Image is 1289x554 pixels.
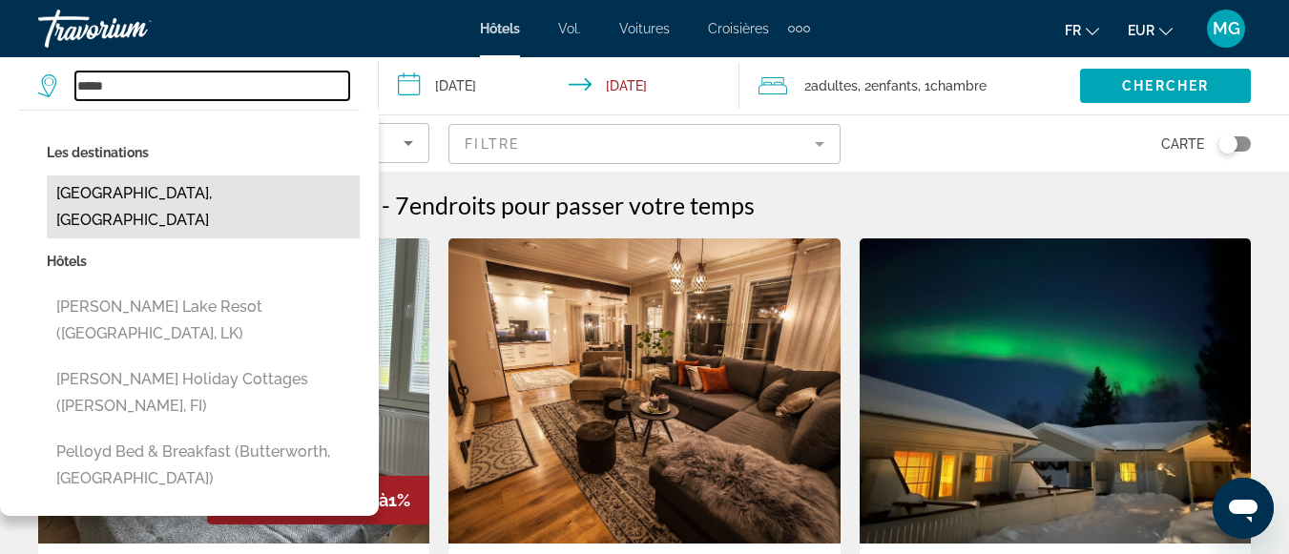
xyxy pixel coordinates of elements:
[1213,18,1240,38] font: MG
[708,21,769,36] a: Croisières
[1128,16,1173,44] button: Changer de devise
[47,248,360,275] p: Hôtels
[1161,131,1204,157] span: Carte
[739,57,1080,114] button: Travelers: 2 adults, 2 children
[804,72,858,99] span: 2
[1080,69,1251,103] button: Chercher
[395,191,755,219] h2: 7
[448,123,840,165] button: Filter
[54,132,413,154] mat-select: Sort by
[38,4,229,53] a: Travorium
[1201,9,1251,49] button: Menu utilisateur
[1065,23,1081,38] font: fr
[382,191,390,219] span: -
[1128,23,1154,38] font: EUR
[47,289,360,352] button: [PERSON_NAME] Lake Resot ([GEOGRAPHIC_DATA], LK)
[871,78,918,93] span: Enfants
[47,361,360,424] button: [PERSON_NAME] Holiday Cottages ([PERSON_NAME], FI)
[619,21,670,36] a: Voitures
[858,72,918,99] span: , 2
[47,139,360,166] p: Les destinations
[1122,78,1209,93] span: Chercher
[480,21,520,36] a: Hôtels
[1204,135,1251,153] button: Toggle map
[811,78,858,93] span: Adultes
[47,434,360,497] button: Pelloyd Bed & Breakfast (Butterworth, [GEOGRAPHIC_DATA])
[788,13,810,44] button: Éléments de navigation supplémentaires
[47,175,360,238] button: [GEOGRAPHIC_DATA], [GEOGRAPHIC_DATA]
[409,191,755,219] span: endroits pour passer votre temps
[558,21,581,36] a: Vol.
[1213,478,1274,539] iframe: Bouton de lancement de la fenêtre de messagerie
[448,238,840,544] img: Hotel image
[860,238,1251,544] img: Hotel image
[918,72,987,99] span: , 1
[930,78,987,93] span: Chambre
[379,57,738,114] button: Check-in date: Dec 2, 2025 Check-out date: Dec 9, 2025
[1065,16,1099,44] button: Changer de langue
